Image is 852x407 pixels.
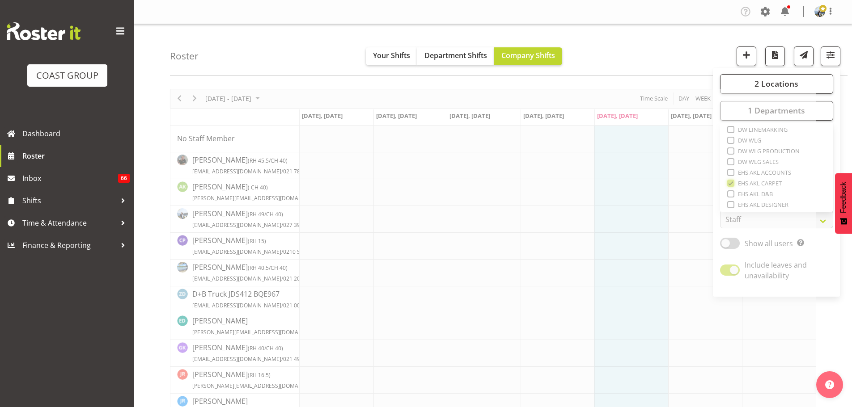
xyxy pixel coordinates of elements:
span: Feedback [839,182,848,213]
button: Your Shifts [366,47,417,65]
img: brittany-taylorf7b938a58e78977fad4baecaf99ae47c.png [814,6,825,17]
button: Company Shifts [494,47,562,65]
button: Download a PDF of the roster according to the set date range. [765,46,785,66]
span: Department Shifts [424,50,487,60]
button: Send a list of all shifts for the selected filtered period to all rostered employees. [794,46,814,66]
span: 66 [118,174,130,183]
span: Your Shifts [373,50,410,60]
img: Rosterit website logo [7,22,81,40]
button: Add a new shift [737,46,756,66]
span: Company Shifts [501,50,555,60]
h4: Roster [170,51,199,61]
div: COAST GROUP [36,69,98,82]
button: Feedback - Show survey [835,173,852,234]
button: Filter Shifts [821,46,840,66]
span: Inbox [22,172,118,185]
span: 2 Locations [755,78,798,89]
span: Finance & Reporting [22,239,116,252]
button: 2 Locations [720,74,833,94]
button: Department Shifts [417,47,494,65]
span: Dashboard [22,127,130,140]
span: Shifts [22,194,116,207]
img: help-xxl-2.png [825,380,834,389]
span: Roster [22,149,130,163]
span: Time & Attendance [22,216,116,230]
